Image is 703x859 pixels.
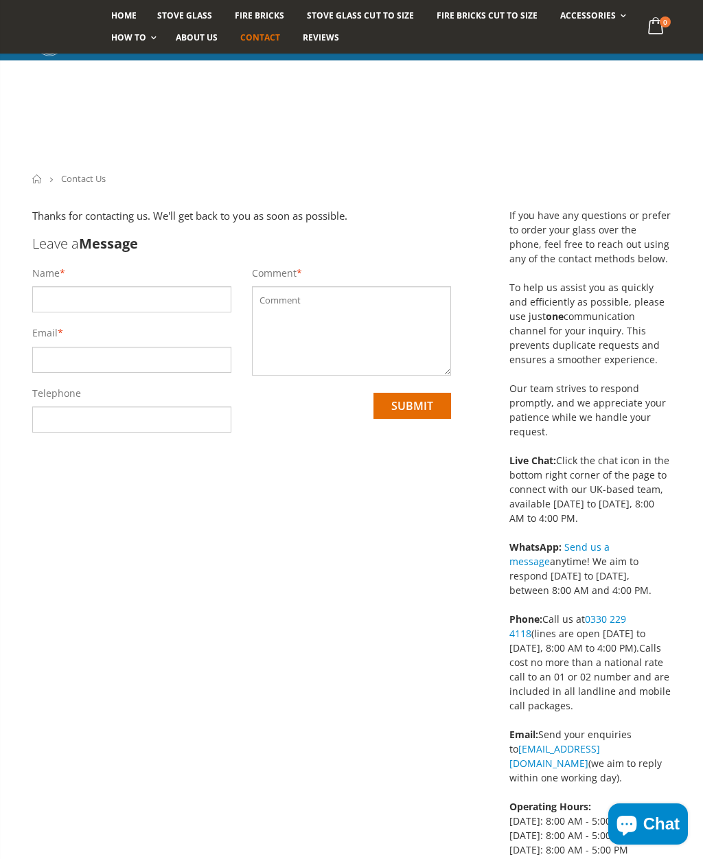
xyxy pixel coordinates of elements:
a: Reviews [292,27,349,49]
span: How To [111,32,146,43]
h3: Leave a [32,234,451,253]
span: About us [176,32,218,43]
label: Email [32,326,58,340]
a: [EMAIL_ADDRESS][DOMAIN_NAME] [509,742,600,770]
a: Home [32,174,43,183]
strong: one [546,310,564,323]
strong: WhatsApp: [509,540,562,553]
span: Reviews [303,32,339,43]
span: Click the chat icon in the bottom right corner of the page to connect with our UK-based team, ava... [509,454,669,525]
span: 0 [660,16,671,27]
span: Fire Bricks Cut To Size [437,10,538,21]
a: Stove Glass Cut To Size [297,5,424,27]
strong: Email: [509,728,538,741]
inbox-online-store-chat: Shopify online store chat [604,803,692,848]
a: 0 [643,14,671,41]
a: Home [101,5,147,27]
a: Fire Bricks [224,5,295,27]
span: Calls cost no more than a national rate call to an 01 or 02 number and are included in all landli... [509,641,671,712]
b: Message [79,234,138,253]
a: Accessories [550,5,633,27]
span: Stove Glass [157,10,212,21]
label: Comment [252,266,297,280]
p: Thanks for contacting us. We'll get back to you as soon as possible. [32,208,451,224]
strong: Operating Hours: [509,800,591,813]
label: Telephone [32,387,81,400]
a: Fire Bricks Cut To Size [426,5,548,27]
span: Contact Us [61,172,106,185]
span: Home [111,10,137,21]
strong: Live Chat: [509,454,556,467]
span: Fire Bricks [235,10,284,21]
span: Contact [240,32,280,43]
span: anytime! We aim to respond [DATE] to [DATE], between 8:00 AM and 4:00 PM. [509,540,652,597]
p: If you have any questions or prefer to order your glass over the phone, feel free to reach out us... [509,208,671,525]
a: Stove Glass [147,5,222,27]
a: About us [165,27,228,49]
a: Contact [230,27,290,49]
span: Stove Glass Cut To Size [307,10,413,21]
span: Accessories [560,10,616,21]
strong: Phone: [509,612,542,626]
a: How To [101,27,163,49]
a: Send us a message [509,540,610,568]
a: 0330 229 4118 [509,612,626,640]
input: submit [373,393,451,419]
label: Name [32,266,60,280]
